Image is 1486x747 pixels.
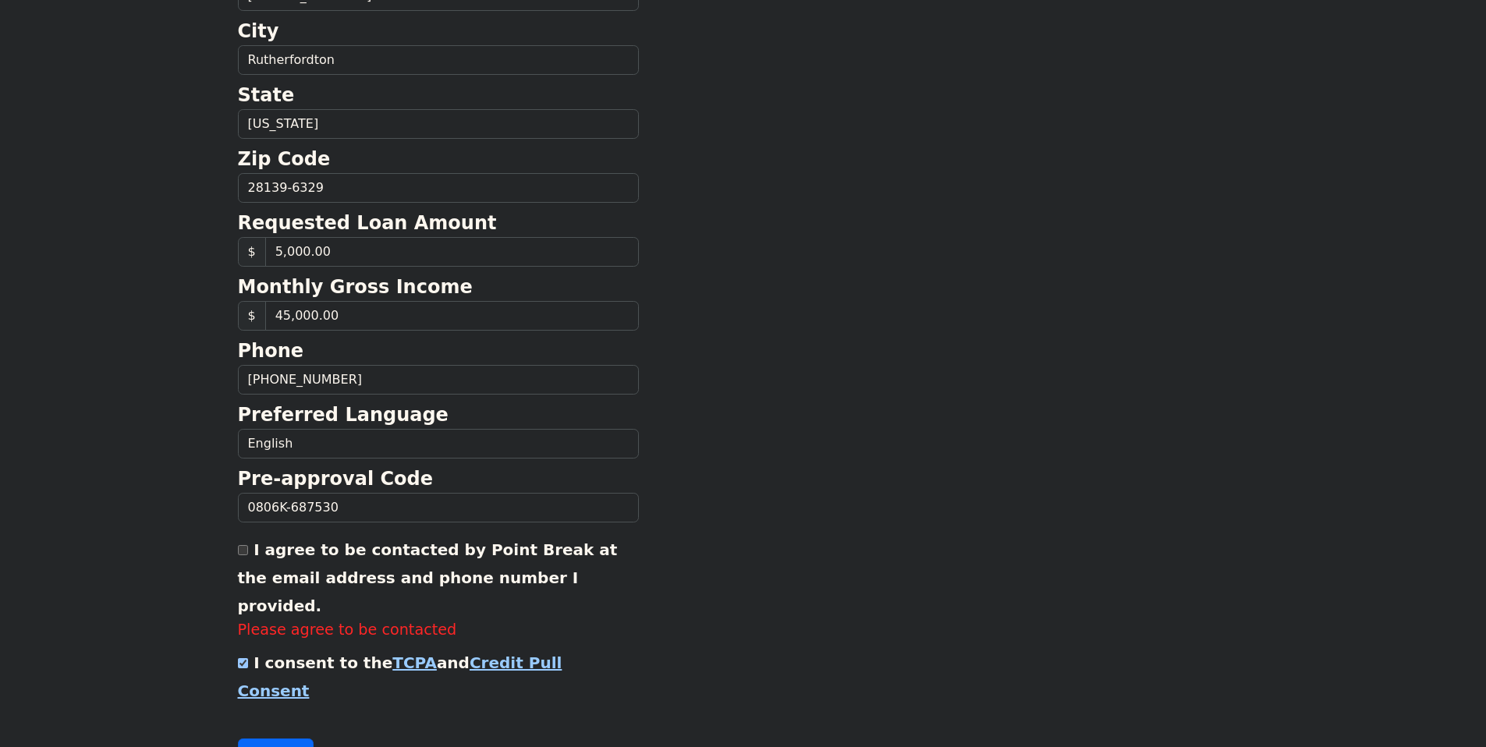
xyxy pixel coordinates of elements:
[238,653,562,700] label: I consent to the and
[238,20,279,42] strong: City
[238,301,266,331] span: $
[238,212,497,234] strong: Requested Loan Amount
[238,404,449,426] strong: Preferred Language
[238,273,639,301] p: Monthly Gross Income
[238,45,639,75] input: City
[238,148,331,170] strong: Zip Code
[238,493,639,522] input: Pre-approval Code
[265,301,639,331] input: Monthly Gross Income
[238,340,304,362] strong: Phone
[238,237,266,267] span: $
[238,540,618,615] label: I agree to be contacted by Point Break at the email address and phone number I provided.
[238,365,639,395] input: Phone
[265,237,639,267] input: Requested Loan Amount
[238,653,562,700] a: Credit Pull Consent
[392,653,437,672] a: TCPA
[238,173,639,203] input: Zip Code
[238,619,639,642] label: Please agree to be contacted
[238,468,434,490] strong: Pre-approval Code
[238,84,295,106] strong: State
